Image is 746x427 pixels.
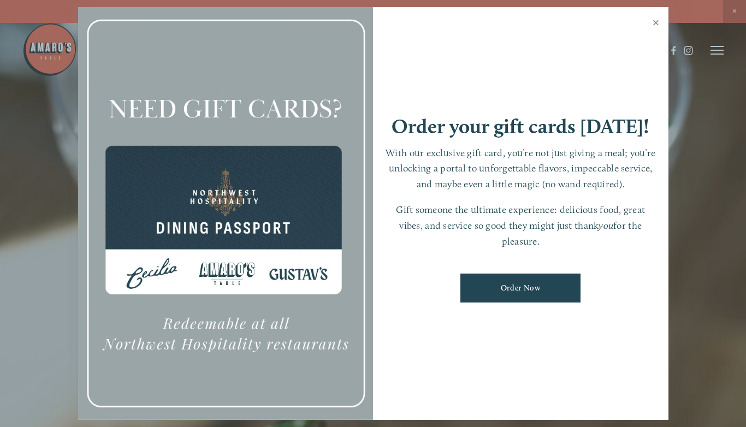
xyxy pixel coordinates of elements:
[646,9,667,39] a: Close
[392,116,649,137] h1: Order your gift cards [DATE]!
[599,220,613,231] em: you
[384,145,658,192] p: With our exclusive gift card, you’re not just giving a meal; you’re unlocking a portal to unforge...
[460,274,581,303] a: Order Now
[384,202,658,249] p: Gift someone the ultimate experience: delicious food, great vibes, and service so good they might...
